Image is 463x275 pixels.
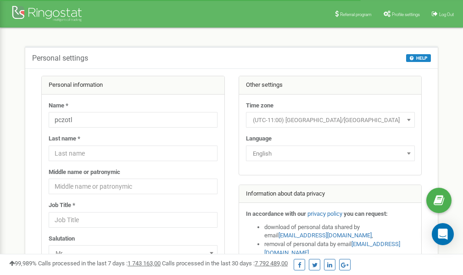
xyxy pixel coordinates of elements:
label: Middle name or patronymic [49,168,120,177]
span: Profile settings [392,12,420,17]
a: [EMAIL_ADDRESS][DOMAIN_NAME] [279,232,372,239]
div: Other settings [239,76,422,95]
u: 7 792 489,00 [255,260,288,267]
span: (UTC-11:00) Pacific/Midway [246,112,415,128]
span: Calls processed in the last 30 days : [162,260,288,267]
input: Middle name or patronymic [49,179,218,194]
span: Mr. [49,245,218,261]
span: English [246,146,415,161]
label: Salutation [49,235,75,243]
label: Language [246,135,272,143]
a: privacy policy [307,210,342,217]
input: Job Title [49,212,218,228]
strong: you can request: [344,210,388,217]
label: Job Title * [49,201,75,210]
input: Last name [49,146,218,161]
li: removal of personal data by email , [264,240,415,257]
label: Name * [49,101,68,110]
span: Calls processed in the last 7 days : [38,260,161,267]
div: Personal information [42,76,224,95]
span: Referral program [340,12,372,17]
li: download of personal data shared by email , [264,223,415,240]
span: Log Out [439,12,454,17]
button: HELP [406,54,431,62]
span: (UTC-11:00) Pacific/Midway [249,114,412,127]
input: Name [49,112,218,128]
span: 99,989% [9,260,37,267]
label: Last name * [49,135,80,143]
h5: Personal settings [32,54,88,62]
strong: In accordance with our [246,210,306,217]
u: 1 743 163,00 [128,260,161,267]
div: Open Intercom Messenger [432,223,454,245]
div: Information about data privacy [239,185,422,203]
label: Time zone [246,101,273,110]
span: English [249,147,412,160]
span: Mr. [52,247,214,260]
